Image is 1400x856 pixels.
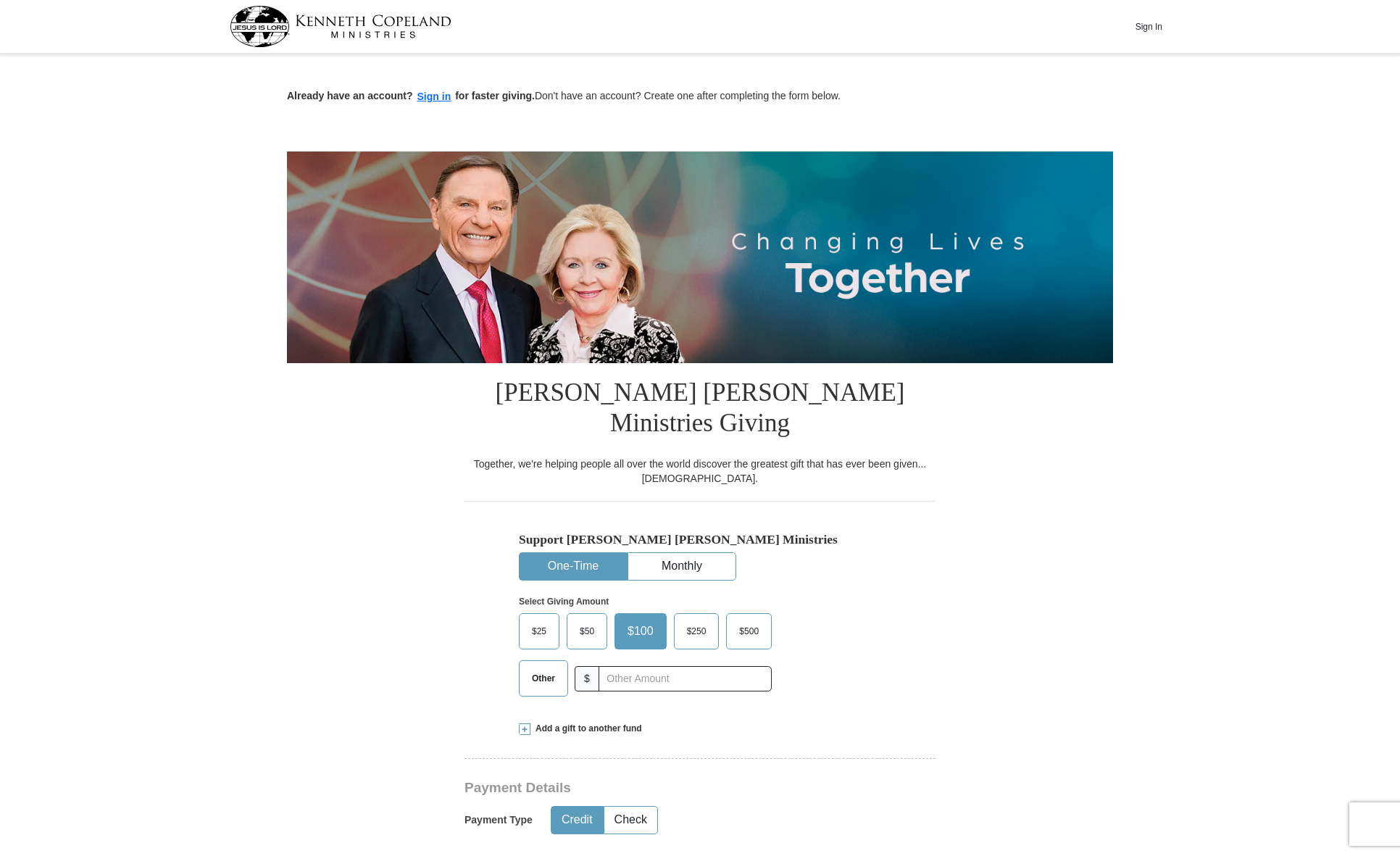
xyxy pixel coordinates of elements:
span: $50 [572,620,601,642]
button: Monthly [628,553,736,580]
span: Other [525,668,562,689]
strong: Already have an account? for faster giving. [287,90,535,101]
img: kcm-header-logo.svg [230,6,451,47]
h3: Payment Details [464,780,834,797]
strong: Select Giving Amount [519,597,609,607]
button: Sign In [1127,15,1170,38]
button: Check [604,807,657,834]
span: $25 [525,620,554,642]
span: $250 [680,620,714,642]
div: Together, we're helping people all over the world discover the greatest gift that has ever been g... [464,457,936,486]
button: Sign in [413,88,456,105]
h5: Payment Type [464,814,533,826]
button: Credit [551,807,603,834]
h5: Support [PERSON_NAME] [PERSON_NAME] Ministries [519,532,881,547]
span: Add a gift to another fund [530,723,642,735]
span: $100 [620,620,661,642]
span: $ [575,666,599,691]
p: Don't have an account? Create one after completing the form below. [287,88,1113,105]
span: $500 [732,620,766,642]
input: Other Amount [599,666,772,691]
button: One-Time [520,553,627,580]
h1: [PERSON_NAME] [PERSON_NAME] Ministries Giving [464,363,936,457]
